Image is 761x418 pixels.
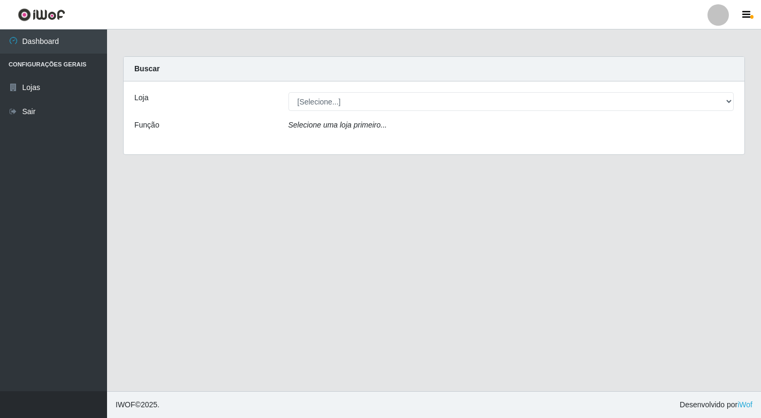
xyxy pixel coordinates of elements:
[116,400,135,409] span: IWOF
[116,399,159,410] span: © 2025 .
[288,121,387,129] i: Selecione uma loja primeiro...
[134,64,159,73] strong: Buscar
[737,400,752,409] a: iWof
[18,8,65,21] img: CoreUI Logo
[134,92,148,103] label: Loja
[680,399,752,410] span: Desenvolvido por
[134,120,159,131] label: Função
